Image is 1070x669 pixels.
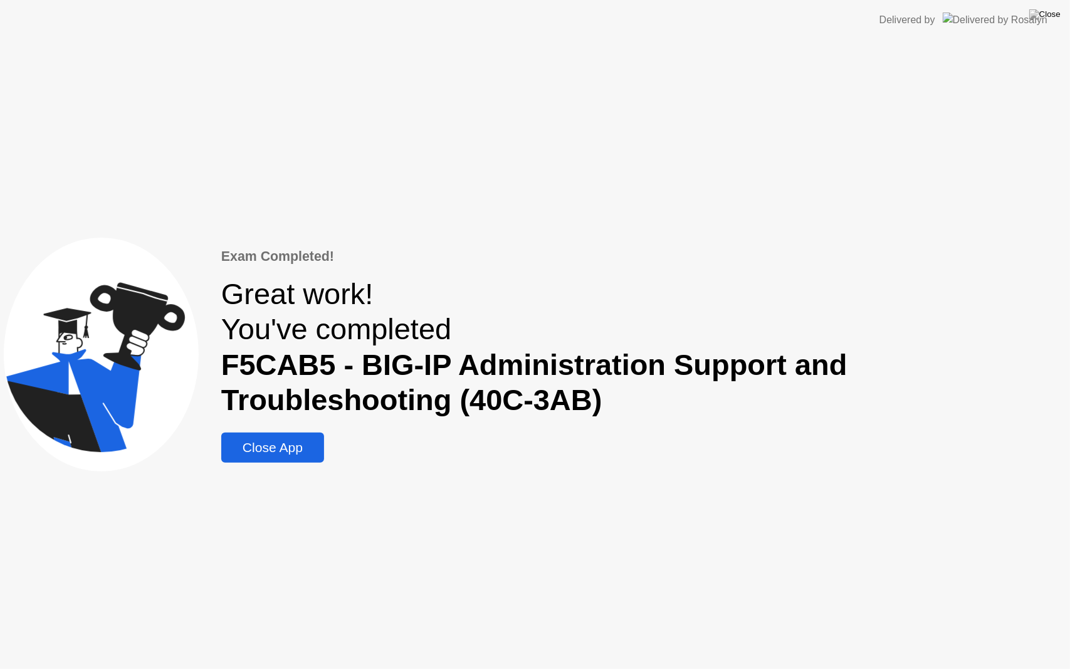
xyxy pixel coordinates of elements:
img: Close [1029,9,1061,19]
div: Delivered by [879,13,935,28]
div: Exam Completed! [221,246,1066,266]
b: F5CAB5 - BIG-IP Administration Support and Troubleshooting (40C-3AB) [221,349,847,416]
button: Close App [221,433,324,463]
img: Delivered by Rosalyn [943,13,1047,27]
div: Close App [225,440,320,455]
div: Great work! You've completed [221,277,1066,418]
